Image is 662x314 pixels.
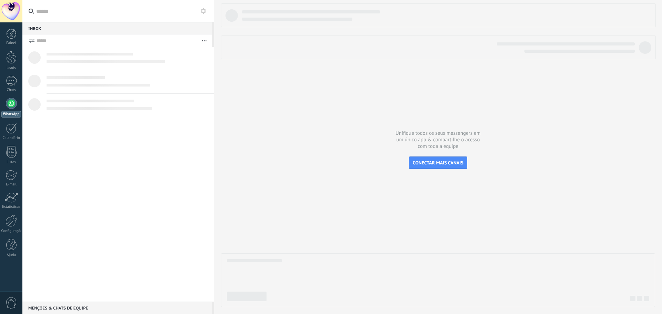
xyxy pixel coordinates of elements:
div: Calendário [1,136,21,140]
div: Inbox [22,22,212,34]
div: Ajuda [1,253,21,257]
div: Menções & Chats de equipe [22,302,212,314]
div: Configurações [1,229,21,233]
div: Painel [1,41,21,45]
button: CONECTAR MAIS CANAIS [409,156,467,169]
div: WhatsApp [1,111,21,118]
div: Leads [1,66,21,70]
span: CONECTAR MAIS CANAIS [413,160,463,166]
div: Chats [1,88,21,92]
div: Estatísticas [1,205,21,209]
div: Listas [1,160,21,164]
div: E-mail [1,182,21,187]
